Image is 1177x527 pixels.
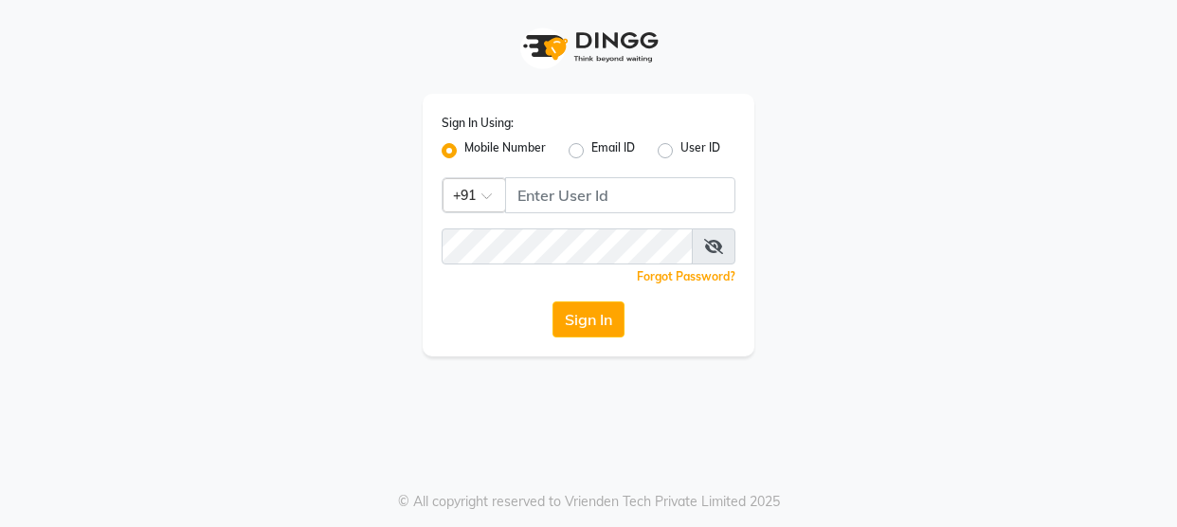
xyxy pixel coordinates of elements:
button: Sign In [552,301,625,337]
input: Username [442,228,693,264]
label: Sign In Using: [442,115,514,132]
a: Forgot Password? [637,269,735,283]
label: User ID [680,139,720,162]
img: logo1.svg [513,19,664,75]
label: Email ID [591,139,635,162]
label: Mobile Number [464,139,546,162]
input: Username [505,177,735,213]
